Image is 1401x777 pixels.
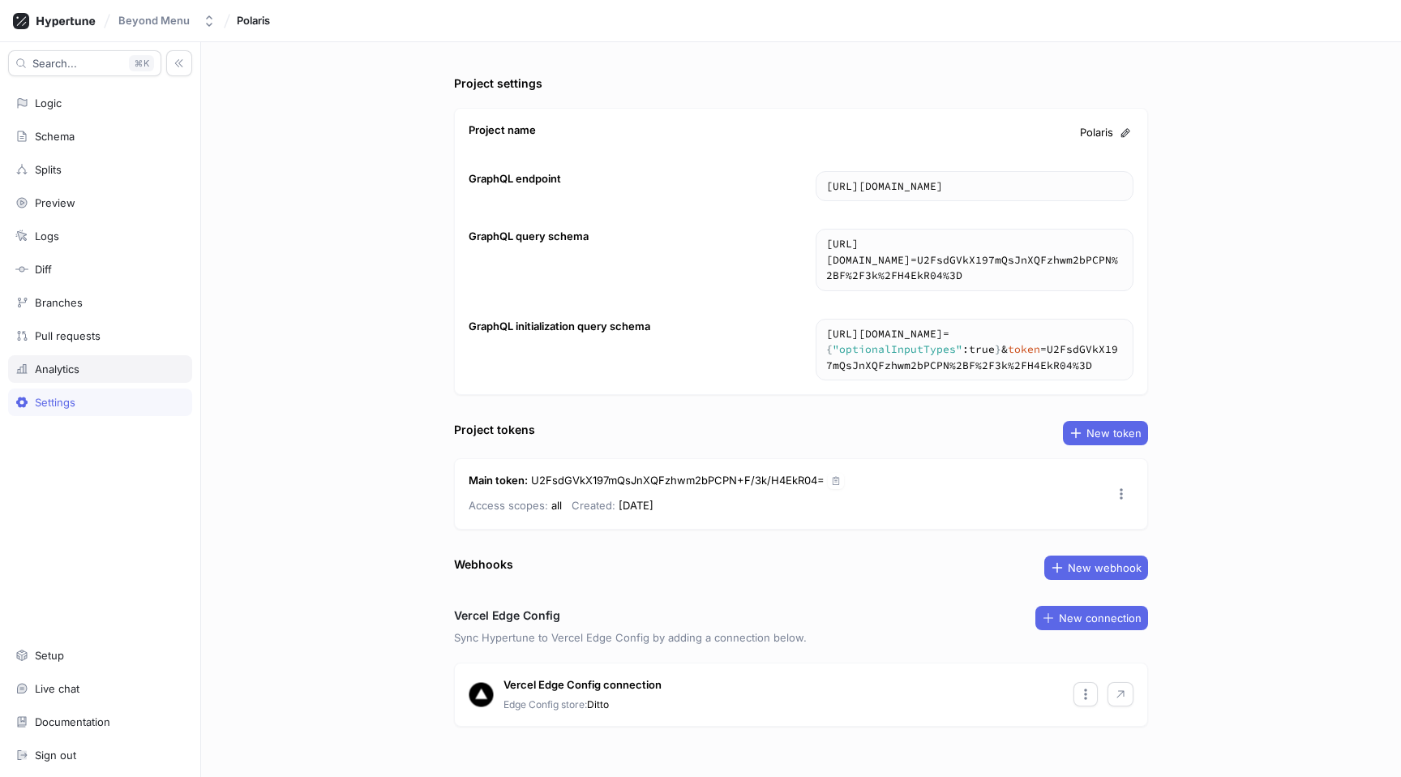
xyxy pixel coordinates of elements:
span: New token [1086,428,1142,438]
strong: Main token : [469,474,528,487]
button: New connection [1035,606,1148,630]
div: Sign out [35,749,76,762]
div: Analytics [35,363,79,376]
span: Polaris [237,15,270,26]
div: Beyond Menu [118,14,190,28]
div: Webhooks [454,556,513,573]
p: Vercel Edge Config connection [503,677,662,693]
div: Logs [35,230,59,243]
div: Schema [35,130,75,143]
span: Access scopes: [469,499,548,512]
p: all [469,496,562,515]
div: Project name [469,122,536,139]
span: New connection [1059,613,1142,623]
p: Ditto [503,698,609,712]
img: Vercel logo [469,682,494,707]
p: Sync Hypertune to Vercel Edge Config by adding a connection below. [454,630,1148,646]
textarea: [URL][DOMAIN_NAME] [816,172,1133,201]
p: [DATE] [572,496,653,515]
span: Search... [32,58,77,68]
div: Project tokens [454,421,535,438]
div: GraphQL initialization query schema [469,319,650,335]
div: GraphQL endpoint [469,171,561,187]
textarea: [URL][DOMAIN_NAME] [816,230,1133,290]
div: K [129,55,154,71]
h3: Vercel Edge Config [454,607,560,624]
button: New token [1063,421,1148,445]
div: Setup [35,649,64,662]
div: Project settings [454,75,542,92]
div: Diff [35,263,52,276]
div: Preview [35,196,75,209]
button: Search...K [8,50,161,76]
button: New webhook [1044,556,1148,580]
a: Documentation [8,708,192,736]
div: GraphQL query schema [469,229,589,245]
div: Splits [35,163,62,176]
textarea: https://[DOMAIN_NAME]/schema?body={"optionalInputTypes":true}&token=U2FsdGVkX197mQsJnXQFzhwm2bPCP... [816,320,1133,380]
div: Live chat [35,682,79,695]
div: Branches [35,296,83,309]
button: Beyond Menu [112,7,222,34]
div: Logic [35,97,62,109]
span: U2FsdGVkX197mQsJnXQFzhwm2bPCPN+F/3k/H4EkR04= [531,474,825,487]
span: Created: [572,499,615,512]
div: Documentation [35,715,110,728]
div: Settings [35,396,75,409]
span: Polaris [1080,125,1113,141]
span: New webhook [1068,563,1142,573]
div: Pull requests [35,329,101,342]
span: Edge Config store: [503,698,587,710]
